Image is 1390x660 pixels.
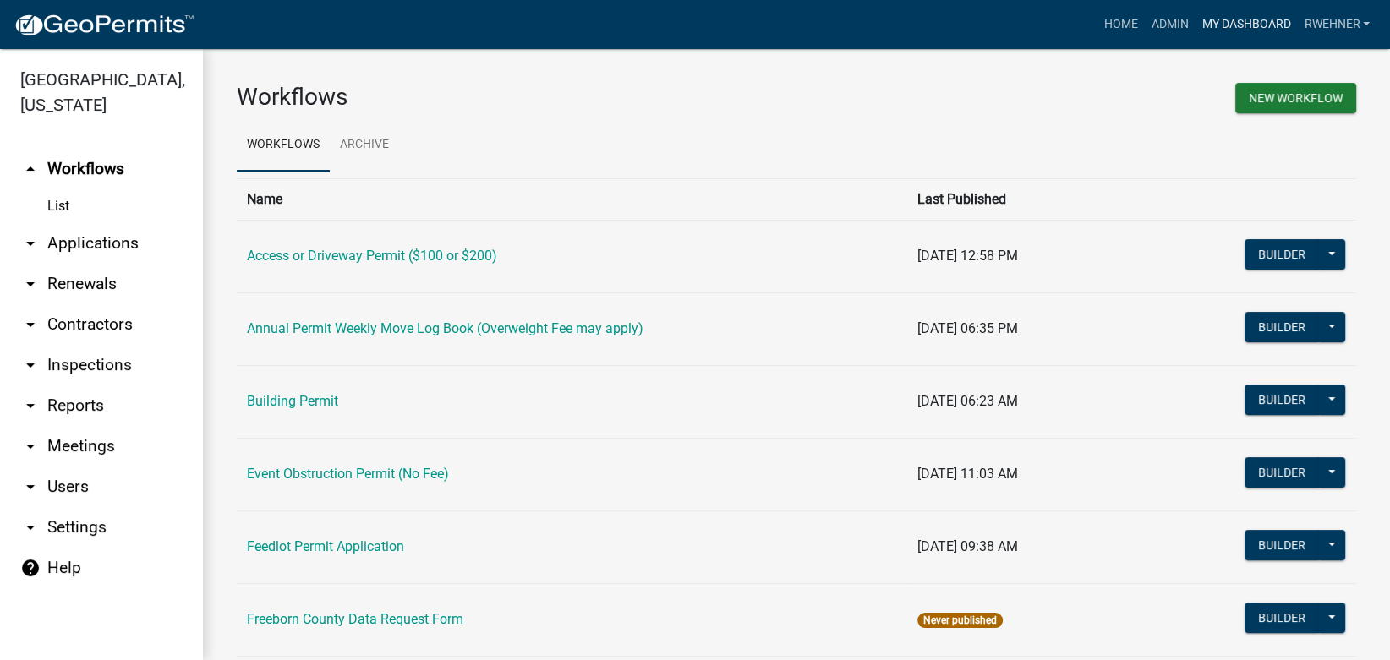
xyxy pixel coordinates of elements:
i: arrow_drop_down [20,355,41,375]
span: [DATE] 12:58 PM [917,248,1018,264]
a: Building Permit [247,393,338,409]
button: Builder [1245,457,1319,488]
a: Archive [330,118,399,172]
a: Event Obstruction Permit (No Fee) [247,466,449,482]
button: Builder [1245,385,1319,415]
i: arrow_drop_down [20,314,41,335]
button: Builder [1245,312,1319,342]
a: Annual Permit Weekly Move Log Book (Overweight Fee may apply) [247,320,643,336]
span: [DATE] 11:03 AM [917,466,1018,482]
button: Builder [1245,239,1319,270]
i: arrow_drop_down [20,395,41,416]
a: Admin [1144,8,1195,41]
th: Name [237,178,907,220]
i: arrow_drop_up [20,159,41,179]
a: Freeborn County Data Request Form [247,611,463,627]
h3: Workflows [237,83,784,112]
button: New Workflow [1235,83,1356,113]
i: arrow_drop_down [20,436,41,456]
span: [DATE] 06:23 AM [917,393,1018,409]
a: My Dashboard [1195,8,1297,41]
button: Builder [1245,530,1319,560]
a: Feedlot Permit Application [247,538,404,554]
span: [DATE] 06:35 PM [917,320,1018,336]
i: arrow_drop_down [20,233,41,254]
i: arrow_drop_down [20,477,41,497]
i: help [20,558,41,578]
a: rwehner [1297,8,1376,41]
a: Workflows [237,118,330,172]
a: Access or Driveway Permit ($100 or $200) [247,248,497,264]
a: Home [1097,8,1144,41]
i: arrow_drop_down [20,517,41,537]
span: [DATE] 09:38 AM [917,538,1018,554]
i: arrow_drop_down [20,274,41,294]
button: Builder [1245,603,1319,633]
th: Last Published [907,178,1195,220]
span: Never published [917,613,1003,628]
